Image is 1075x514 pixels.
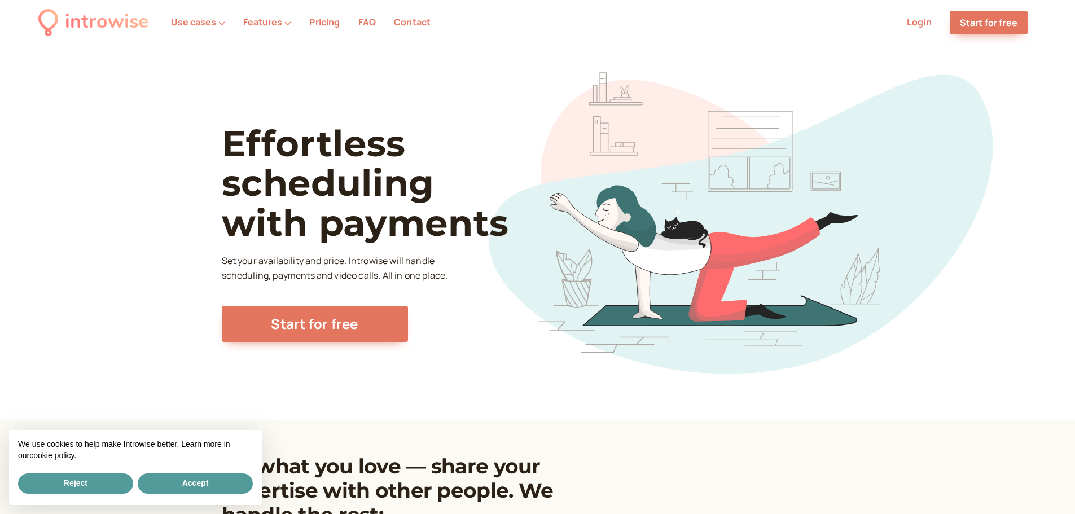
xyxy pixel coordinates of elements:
a: Start for free [950,11,1028,34]
button: Reject [18,473,133,494]
p: Set your availability and price. Introwise will handle scheduling, payments and video calls. All ... [222,254,451,283]
a: Contact [394,16,431,28]
a: Pricing [309,16,340,28]
a: Start for free [222,306,408,342]
button: Accept [138,473,253,494]
div: We use cookies to help make Introwise better. Learn more in our . [9,430,262,471]
button: Features [243,17,291,27]
div: introwise [65,7,148,38]
button: Use cases [171,17,225,27]
h1: Effortless scheduling with payments [222,124,550,243]
a: cookie policy [29,451,74,460]
a: introwise [38,7,148,38]
a: Login [907,16,932,28]
a: FAQ [358,16,376,28]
